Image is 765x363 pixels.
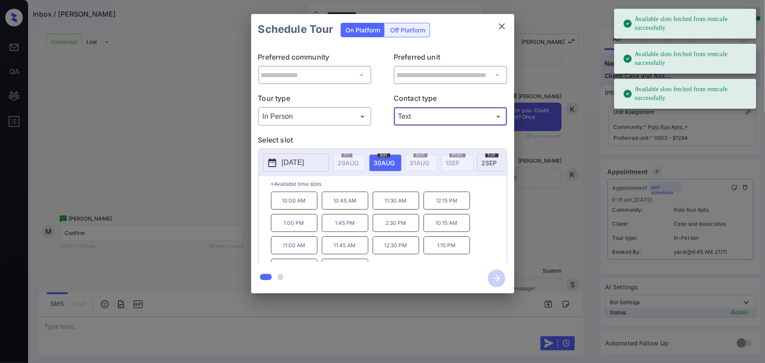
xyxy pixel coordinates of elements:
h2: Schedule Tour [251,14,341,45]
p: 1:00 PM [271,214,317,232]
p: Select slot [258,135,507,149]
div: In Person [260,109,370,124]
p: 2:45 PM [322,259,368,277]
p: Contact type [394,93,507,107]
p: 12:15 PM [423,192,470,210]
div: Available slots fetched from rentcafe successfully [623,46,749,71]
p: *Available time slots [271,176,507,192]
p: Preferred community [258,52,372,66]
p: 10:00 AM [271,192,317,210]
p: 10:15 AM [423,214,470,232]
p: 12:30 PM [373,236,419,254]
p: 11:00 AM [271,236,317,254]
div: On Platform [341,23,384,37]
p: 11:30 AM [373,192,419,210]
p: Preferred unit [394,52,507,66]
p: Tour type [258,93,372,107]
span: tue [485,152,498,157]
div: date-select [477,154,509,171]
div: Off Platform [386,23,430,37]
button: close [493,18,511,35]
p: 11:45 AM [322,236,368,254]
div: date-select [369,154,402,171]
div: Available slots fetched from rentcafe successfully [623,82,749,106]
p: 1:45 PM [322,214,368,232]
div: Text [396,109,505,124]
span: 30 AUG [374,159,395,167]
button: [DATE] [263,153,329,172]
span: 2 SEP [482,159,497,167]
p: 10:45 AM [322,192,368,210]
div: Available slots fetched from rentcafe successfully [623,11,749,36]
span: sat [377,152,390,157]
button: btn-next [483,267,511,290]
p: 2:00 PM [271,259,317,277]
p: 1:15 PM [423,236,470,254]
p: 2:30 PM [373,214,419,232]
p: [DATE] [282,157,304,168]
